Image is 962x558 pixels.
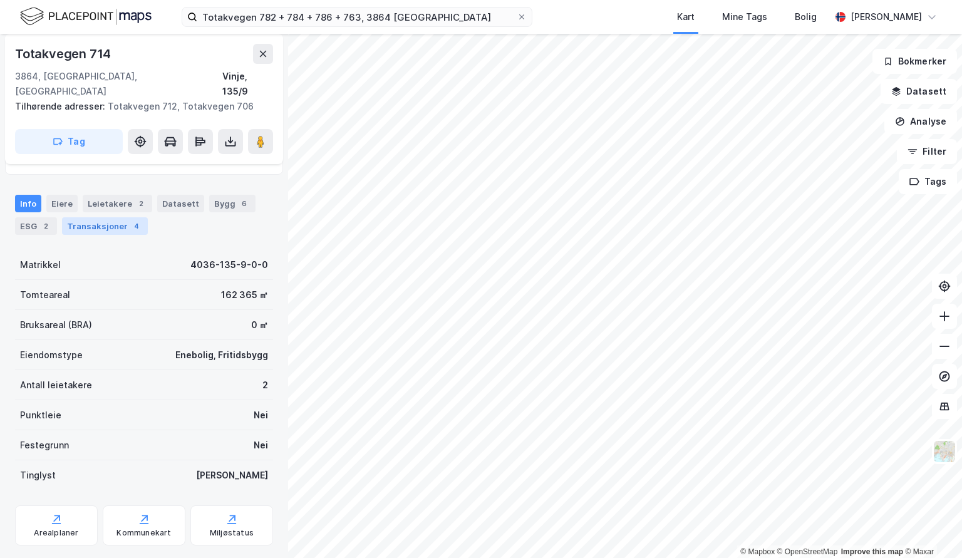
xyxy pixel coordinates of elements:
div: Festegrunn [20,438,69,453]
div: 6 [238,197,251,210]
button: Analyse [884,109,957,134]
div: 162 365 ㎡ [221,287,268,302]
a: OpenStreetMap [777,547,838,556]
div: Tomteareal [20,287,70,302]
button: Bokmerker [872,49,957,74]
a: Mapbox [740,547,775,556]
div: 2 [39,220,52,232]
div: 4 [130,220,143,232]
div: Vinje, 135/9 [222,69,273,99]
input: Søk på adresse, matrikkel, gårdeiere, leietakere eller personer [197,8,517,26]
div: 0 ㎡ [251,318,268,333]
div: Bolig [795,9,817,24]
div: Bygg [209,195,256,212]
div: 4036-135-9-0-0 [190,257,268,272]
img: logo.f888ab2527a4732fd821a326f86c7f29.svg [20,6,152,28]
div: 2 [262,378,268,393]
div: ESG [15,217,57,235]
div: [PERSON_NAME] [196,468,268,483]
div: Arealplaner [34,528,78,538]
button: Tags [899,169,957,194]
button: Tag [15,129,123,154]
div: Mine Tags [722,9,767,24]
div: Enebolig, Fritidsbygg [175,348,268,363]
div: Matrikkel [20,257,61,272]
div: Nei [254,408,268,423]
div: Leietakere [83,195,152,212]
div: Kontrollprogram for chat [899,498,962,558]
div: Kommunekart [116,528,171,538]
div: Nei [254,438,268,453]
button: Filter [897,139,957,164]
div: Kart [677,9,695,24]
div: Datasett [157,195,204,212]
span: Tilhørende adresser: [15,101,108,111]
img: Z [933,440,956,463]
div: 2 [135,197,147,210]
div: Totakvegen 714 [15,44,113,64]
div: Totakvegen 712, Totakvegen 706 [15,99,263,114]
div: Miljøstatus [210,528,254,538]
div: Bruksareal (BRA) [20,318,92,333]
iframe: Chat Widget [899,498,962,558]
div: Tinglyst [20,468,56,483]
div: Punktleie [20,408,61,423]
button: Datasett [881,79,957,104]
div: Transaksjoner [62,217,148,235]
div: Eiere [46,195,78,212]
div: Antall leietakere [20,378,92,393]
div: [PERSON_NAME] [851,9,922,24]
div: Info [15,195,41,212]
div: Eiendomstype [20,348,83,363]
div: 3864, [GEOGRAPHIC_DATA], [GEOGRAPHIC_DATA] [15,69,222,99]
a: Improve this map [841,547,903,556]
